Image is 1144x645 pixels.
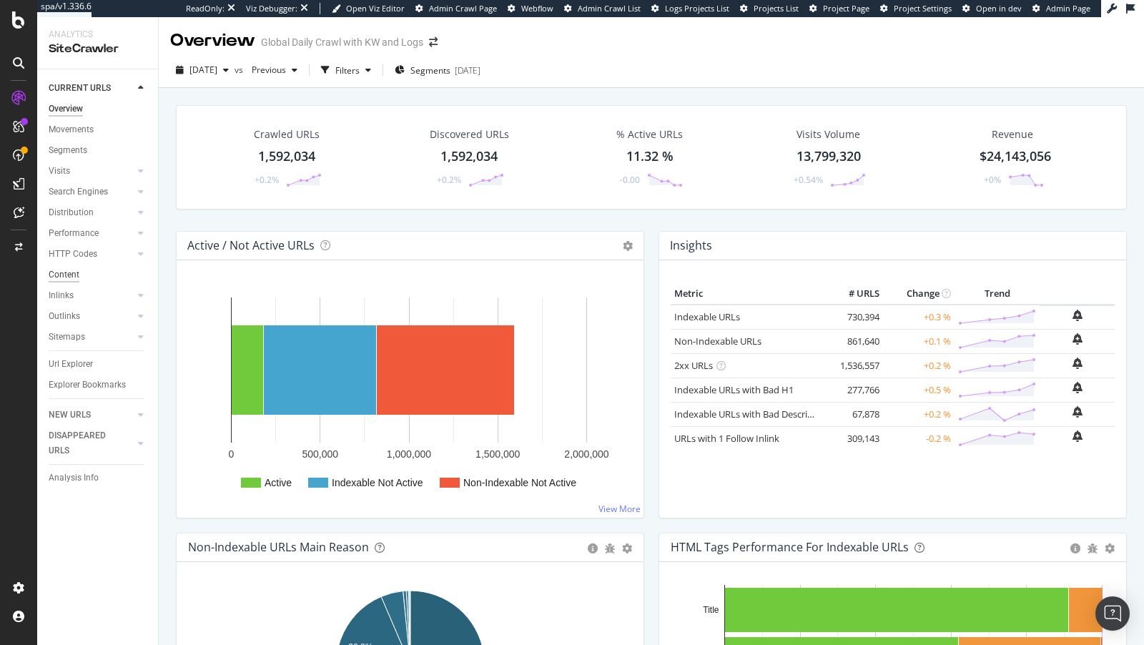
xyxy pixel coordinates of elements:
[894,3,952,14] span: Project Settings
[674,359,713,372] a: 2xx URLs
[564,448,608,460] text: 2,000,000
[255,174,279,186] div: +0.2%
[49,408,91,423] div: NEW URLS
[170,59,235,82] button: [DATE]
[49,267,148,282] a: Content
[49,267,79,282] div: Content
[883,378,955,402] td: +0.5 %
[883,305,955,330] td: +0.3 %
[49,247,97,262] div: HTTP Codes
[440,147,498,166] div: 1,592,034
[415,3,497,14] a: Admin Crawl Page
[1072,358,1083,369] div: bell-plus
[235,64,246,76] span: vs
[826,305,883,330] td: 730,394
[883,283,955,305] th: Change
[1105,543,1115,553] div: gear
[189,64,217,76] span: 2025 Aug. 19th
[49,408,134,423] a: NEW URLS
[622,543,632,553] div: gear
[623,241,633,251] i: Options
[674,408,830,420] a: Indexable URLs with Bad Description
[620,174,640,186] div: -0.00
[387,448,431,460] text: 1,000,000
[49,164,134,179] a: Visits
[1032,3,1090,14] a: Admin Page
[797,127,860,142] div: Visits Volume
[962,3,1022,14] a: Open in dev
[670,236,712,255] h4: Insights
[265,477,292,488] text: Active
[980,147,1051,164] span: $24,143,056
[49,102,83,117] div: Overview
[49,357,93,372] div: Url Explorer
[616,127,683,142] div: % Active URLs
[826,378,883,402] td: 277,766
[674,310,740,323] a: Indexable URLs
[49,205,134,220] a: Distribution
[49,471,148,486] a: Analysis Info
[1046,3,1090,14] span: Admin Page
[1072,430,1083,442] div: bell-plus
[754,3,799,14] span: Projects List
[49,471,99,486] div: Analysis Info
[49,288,74,303] div: Inlinks
[740,3,799,14] a: Projects List
[976,3,1022,14] span: Open in dev
[797,147,861,166] div: 13,799,320
[455,64,480,77] div: [DATE]
[49,288,134,303] a: Inlinks
[49,122,148,137] a: Movements
[302,448,338,460] text: 500,000
[49,41,147,57] div: SiteCrawler
[674,383,794,396] a: Indexable URLs with Bad H1
[49,29,147,41] div: Analytics
[332,3,405,14] a: Open Viz Editor
[49,122,94,137] div: Movements
[1088,543,1098,553] div: bug
[826,329,883,353] td: 861,640
[665,3,729,14] span: Logs Projects List
[883,353,955,378] td: +0.2 %
[826,353,883,378] td: 1,536,557
[437,174,461,186] div: +0.2%
[671,540,909,554] div: HTML Tags Performance for Indexable URLs
[463,477,576,488] text: Non-Indexable Not Active
[346,3,405,14] span: Open Viz Editor
[49,143,148,158] a: Segments
[49,81,111,96] div: CURRENT URLS
[49,102,148,117] a: Overview
[49,205,94,220] div: Distribution
[578,3,641,14] span: Admin Crawl List
[49,143,87,158] div: Segments
[254,127,320,142] div: Crawled URLs
[883,329,955,353] td: +0.1 %
[1070,543,1080,553] div: circle-info
[49,184,134,200] a: Search Engines
[261,35,423,49] div: Global Daily Crawl with KW and Logs
[674,335,761,348] a: Non-Indexable URLs
[335,64,360,77] div: Filters
[170,29,255,53] div: Overview
[429,3,497,14] span: Admin Crawl Page
[1072,333,1083,345] div: bell-plus
[1095,596,1130,631] div: Open Intercom Messenger
[429,37,438,47] div: arrow-right-arrow-left
[883,426,955,450] td: -0.2 %
[521,3,553,14] span: Webflow
[671,283,826,305] th: Metric
[49,309,80,324] div: Outlinks
[598,503,641,515] a: View More
[49,330,85,345] div: Sitemaps
[49,428,134,458] a: DISAPPEARED URLS
[626,147,674,166] div: 11.32 %
[49,378,148,393] a: Explorer Bookmarks
[49,164,70,179] div: Visits
[508,3,553,14] a: Webflow
[794,174,823,186] div: +0.54%
[49,226,134,241] a: Performance
[49,226,99,241] div: Performance
[389,59,486,82] button: Segments[DATE]
[49,330,134,345] a: Sitemaps
[187,236,315,255] h4: Active / Not Active URLs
